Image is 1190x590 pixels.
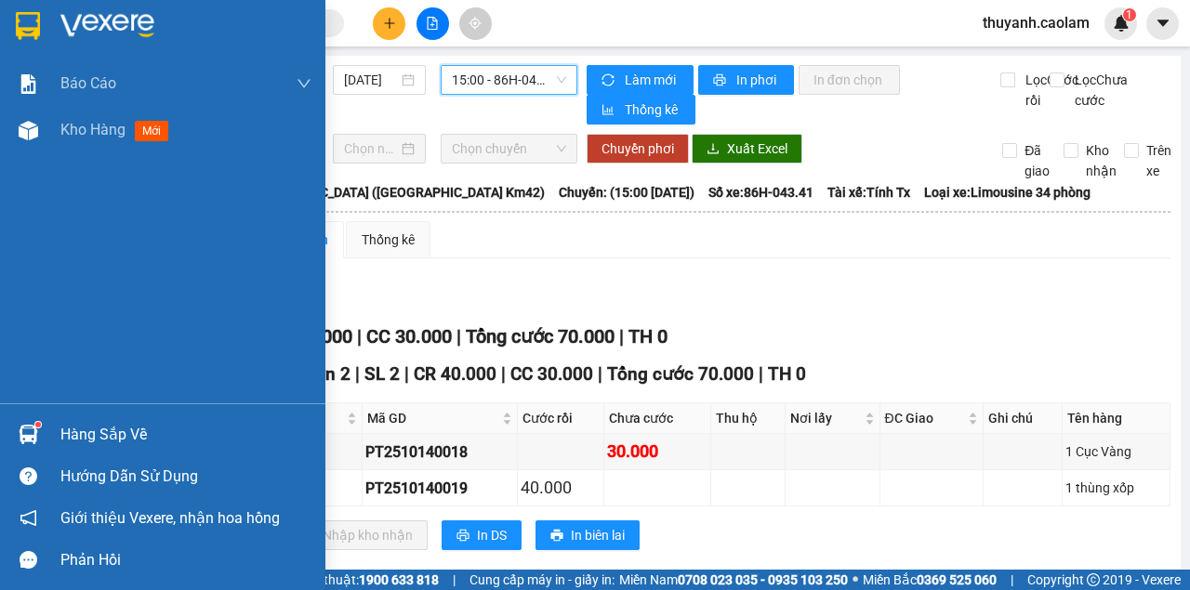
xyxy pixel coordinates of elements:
div: 1 Cục Vàng [1065,441,1167,462]
span: aim [469,17,482,30]
span: TH 0 [768,363,806,385]
span: Báo cáo [60,72,116,95]
div: PT2510140018 [365,440,515,464]
span: | [355,363,360,385]
sup: 1 [1123,8,1136,21]
span: Hỗ trợ kỹ thuật: [268,570,439,590]
th: Chưa cước [604,403,711,434]
span: In phơi [736,70,779,90]
button: printerIn biên lai [535,520,640,550]
span: | [619,325,624,347]
span: caret-down [1155,15,1171,32]
span: Cung cấp máy in - giấy in: [469,570,615,590]
div: Hàng sắp về [60,421,311,449]
sup: 1 [35,422,41,427]
img: warehouse-icon [19,425,38,444]
span: CC 30.000 [366,325,452,347]
button: downloadXuất Excel [692,134,802,164]
span: 1 [1126,8,1132,21]
span: ⚪️ [853,576,858,583]
span: bar-chart [602,103,617,118]
span: | [357,325,362,347]
span: Tài xế: Tính Tx [827,182,910,203]
button: downloadNhập kho nhận [287,520,428,550]
button: Chuyển phơi [587,134,689,164]
span: SL 2 [364,363,400,385]
strong: 1900 633 818 [359,572,439,587]
td: PT2510140019 [363,470,519,506]
button: In đơn chọn [799,65,900,95]
span: ĐC Giao [885,408,965,428]
span: Chuyến: (15:00 [DATE]) [559,182,694,203]
span: CC 30.000 [510,363,593,385]
td: PT2510140018 [363,434,519,470]
span: plus [383,17,396,30]
button: file-add [416,7,449,40]
span: Lọc Chưa cước [1067,70,1130,111]
span: Làm mới [625,70,679,90]
button: printerIn DS [442,520,522,550]
button: syncLàm mới [587,65,694,95]
span: download [707,142,720,157]
span: printer [550,529,563,544]
span: message [20,551,37,569]
span: Giới thiệu Vexere, nhận hoa hồng [60,506,280,530]
span: Kho hàng [60,121,126,138]
span: Kho nhận [1078,140,1124,181]
span: printer [713,73,729,88]
span: Lọc Cước rồi [1018,70,1081,111]
span: | [1011,570,1013,590]
span: printer [456,529,469,544]
span: CR 40.000 [414,363,496,385]
th: Ghi chú [984,403,1062,434]
button: printerIn phơi [698,65,794,95]
span: Trên xe [1139,140,1179,181]
span: thuyanh.caolam [968,11,1104,34]
img: logo-vxr [16,12,40,40]
th: Cước rồi [518,403,604,434]
span: copyright [1087,573,1100,586]
span: Tổng cước 70.000 [607,363,754,385]
span: TH 0 [628,325,668,347]
span: Số xe: 86H-043.41 [708,182,813,203]
span: Chọn chuyến [452,135,565,163]
img: warehouse-icon [19,121,38,140]
span: Xuất Excel [727,138,787,159]
span: | [404,363,409,385]
span: down [297,76,311,91]
span: question-circle [20,467,37,485]
span: Đơn 2 [301,363,350,385]
span: Đã giao [1017,140,1057,181]
span: Mã GD [367,408,499,428]
span: | [501,363,506,385]
button: caret-down [1146,7,1179,40]
span: 15:00 - 86H-043.41 [452,66,565,94]
img: solution-icon [19,74,38,94]
span: In biên lai [571,525,625,545]
span: Nơi lấy [790,408,861,428]
button: plus [373,7,405,40]
span: file-add [426,17,439,30]
input: 14/10/2025 [344,70,398,90]
div: Thống kê [362,229,415,250]
div: 1 thùng xốp [1065,478,1167,498]
div: Phản hồi [60,546,311,574]
div: 40.000 [521,475,601,501]
th: Tên hàng [1063,403,1170,434]
span: notification [20,509,37,527]
span: In DS [477,525,507,545]
span: | [759,363,763,385]
span: mới [135,121,168,141]
button: bar-chartThống kê [587,95,695,125]
span: Loại xe: Limousine 34 phòng [924,182,1091,203]
button: aim [459,7,492,40]
span: | [456,325,461,347]
input: Chọn ngày [344,138,398,159]
strong: 0708 023 035 - 0935 103 250 [678,572,848,587]
img: icon-new-feature [1113,15,1130,32]
strong: 0369 525 060 [917,572,997,587]
div: 30.000 [607,439,707,465]
div: PT2510140019 [365,477,515,500]
div: Hướng dẫn sử dụng [60,463,311,491]
th: Thu hộ [711,403,786,434]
